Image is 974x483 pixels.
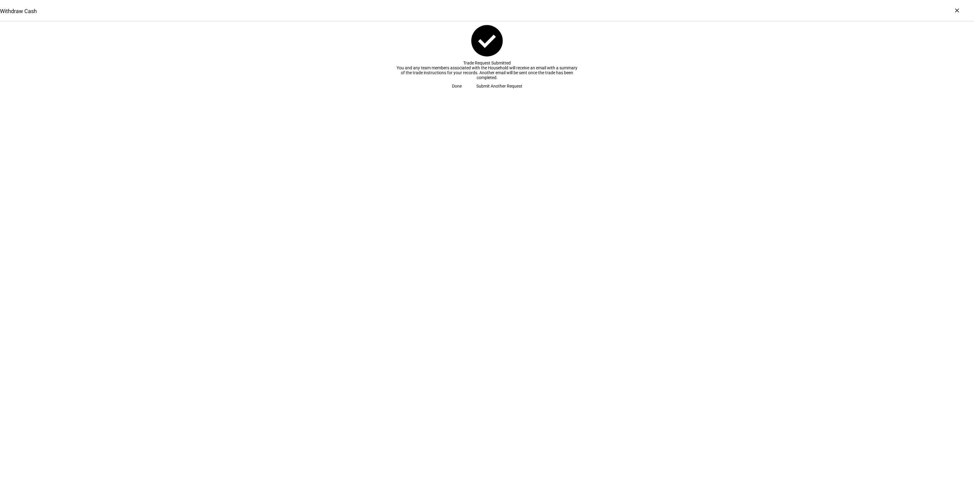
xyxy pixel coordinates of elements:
div: Trade Request Submitted [396,61,578,65]
span: Submit Another Request [476,80,522,92]
mat-icon: check_circle [468,22,506,60]
div: × [952,5,962,15]
button: Done [445,80,469,92]
button: Submit Another Request [469,80,530,92]
span: Done [452,80,462,92]
div: You and any team members associated with the Household will receive an email with a summary of th... [396,65,578,80]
